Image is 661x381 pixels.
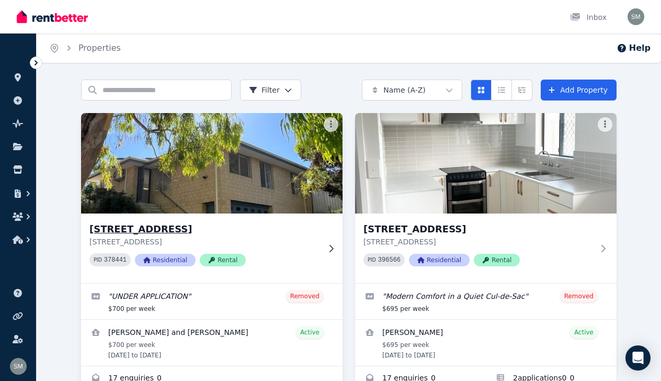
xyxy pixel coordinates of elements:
[625,345,651,371] div: Open Intercom Messenger
[355,320,617,366] a: View details for Sarra Ibbotson
[541,80,617,100] a: Add Property
[491,80,512,100] button: Compact list view
[383,85,426,95] span: Name (A-Z)
[249,85,280,95] span: Filter
[75,110,349,216] img: 1 Seaview Pl, Quinns Rocks
[471,80,492,100] button: Card view
[355,284,617,319] a: Edit listing: Modern Comfort in a Quiet Cul-de-Sac
[617,42,651,54] button: Help
[135,254,196,266] span: Residential
[37,33,133,63] nav: Breadcrumb
[10,358,27,375] img: Sarah Mchiggins
[363,237,594,247] p: [STREET_ADDRESS]
[409,254,470,266] span: Residential
[81,113,343,283] a: 1 Seaview Pl, Quinns Rocks[STREET_ADDRESS][STREET_ADDRESS]PID 378441ResidentialRental
[355,113,617,214] img: 1B Plankton Pl, Heathridge
[324,117,338,132] button: More options
[81,320,343,366] a: View details for Jane Etherington and Craig Wood
[598,117,612,132] button: More options
[378,256,401,264] code: 396566
[368,257,376,263] small: PID
[104,256,127,264] code: 378441
[89,237,320,247] p: [STREET_ADDRESS]
[17,9,88,25] img: RentBetter
[628,8,644,25] img: Sarah Mchiggins
[240,80,301,100] button: Filter
[471,80,532,100] div: View options
[89,222,320,237] h3: [STREET_ADDRESS]
[78,43,121,53] a: Properties
[511,80,532,100] button: Expanded list view
[363,222,594,237] h3: [STREET_ADDRESS]
[200,254,246,266] span: Rental
[81,284,343,319] a: Edit listing: UNDER APPLICATION
[355,113,617,283] a: 1B Plankton Pl, Heathridge[STREET_ADDRESS][STREET_ADDRESS]PID 396566ResidentialRental
[94,257,102,263] small: PID
[362,80,462,100] button: Name (A-Z)
[570,12,607,23] div: Inbox
[474,254,520,266] span: Rental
